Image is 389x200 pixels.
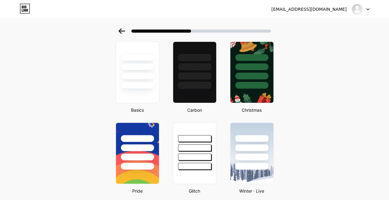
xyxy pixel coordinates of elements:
div: Pride [114,188,161,194]
div: Christmas [228,107,276,113]
div: Winter · Live [228,188,276,194]
div: Basics [114,107,161,113]
img: Bandar Al-Zayed [351,3,363,15]
div: [EMAIL_ADDRESS][DOMAIN_NAME] [271,6,347,13]
div: Glitch [171,188,218,194]
div: Carbon [171,107,218,113]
